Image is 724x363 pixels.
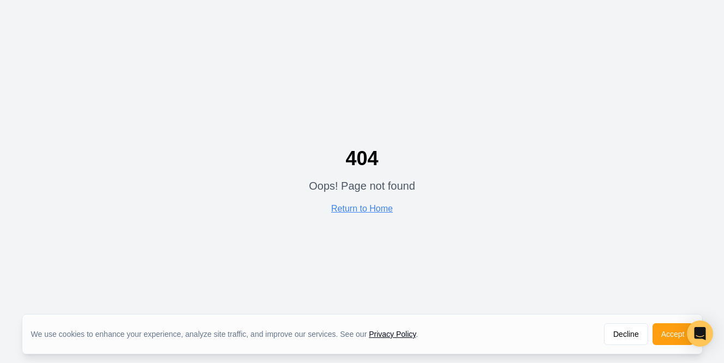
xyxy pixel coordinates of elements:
[331,204,393,213] a: Return to Home
[309,178,415,193] p: Oops! Page not found
[687,320,713,347] div: Open Intercom Messenger
[31,329,427,340] div: We use cookies to enhance your experience, analyze site traffic, and improve our services. See our .
[369,330,416,338] a: Privacy Policy
[309,148,415,170] h1: 404
[653,323,693,345] button: Accept
[604,323,648,345] button: Decline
